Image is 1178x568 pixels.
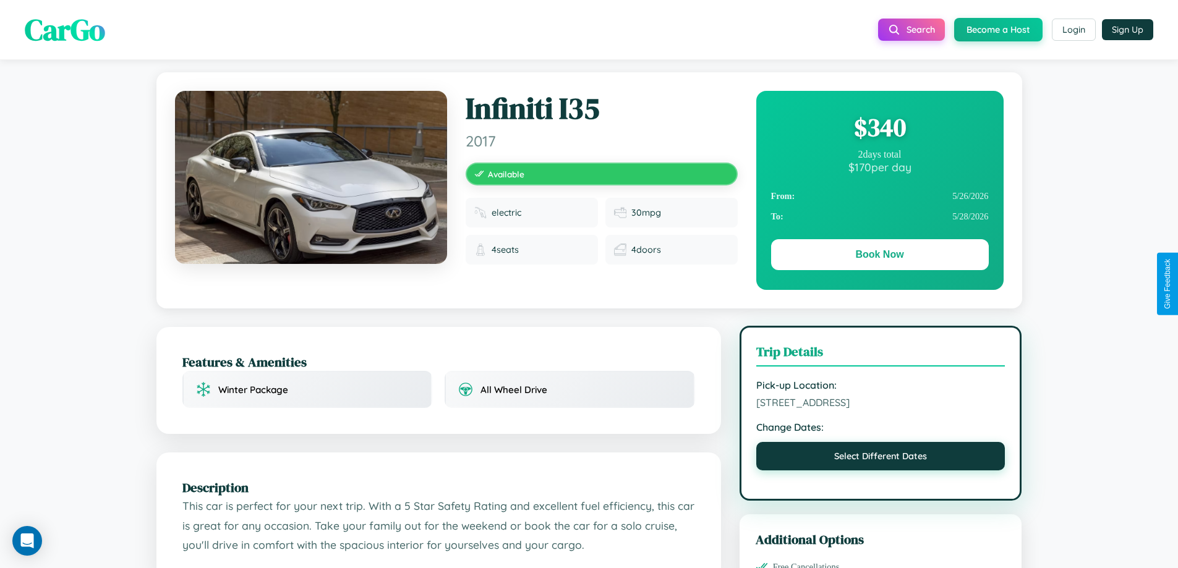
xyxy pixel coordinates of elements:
[474,206,487,219] img: Fuel type
[756,421,1005,433] strong: Change Dates:
[614,244,626,256] img: Doors
[12,526,42,556] div: Open Intercom Messenger
[756,396,1005,409] span: [STREET_ADDRESS]
[1163,259,1172,309] div: Give Feedback
[771,186,989,206] div: 5 / 26 / 2026
[631,244,661,255] span: 4 doors
[756,530,1006,548] h3: Additional Options
[175,91,447,264] img: Infiniti I35 2017
[771,239,989,270] button: Book Now
[756,379,1005,391] strong: Pick-up Location:
[771,206,989,227] div: 5 / 28 / 2026
[1102,19,1153,40] button: Sign Up
[466,91,738,127] h1: Infiniti I35
[614,206,626,219] img: Fuel efficiency
[474,244,487,256] img: Seats
[182,353,695,371] h2: Features & Amenities
[466,132,738,150] span: 2017
[954,18,1043,41] button: Become a Host
[756,342,1005,367] h3: Trip Details
[492,207,521,218] span: electric
[480,384,547,396] span: All Wheel Drive
[1052,19,1096,41] button: Login
[878,19,945,41] button: Search
[756,442,1005,470] button: Select Different Dates
[907,24,935,35] span: Search
[771,111,989,144] div: $ 340
[631,207,661,218] span: 30 mpg
[25,9,105,50] span: CarGo
[771,191,795,201] strong: From:
[182,478,695,496] h2: Description
[771,149,989,160] div: 2 days total
[771,160,989,174] div: $ 170 per day
[218,384,288,396] span: Winter Package
[488,169,524,179] span: Available
[492,244,519,255] span: 4 seats
[771,211,783,222] strong: To:
[182,496,695,555] p: This car is perfect for your next trip. With a 5 Star Safety Rating and excellent fuel efficiency...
